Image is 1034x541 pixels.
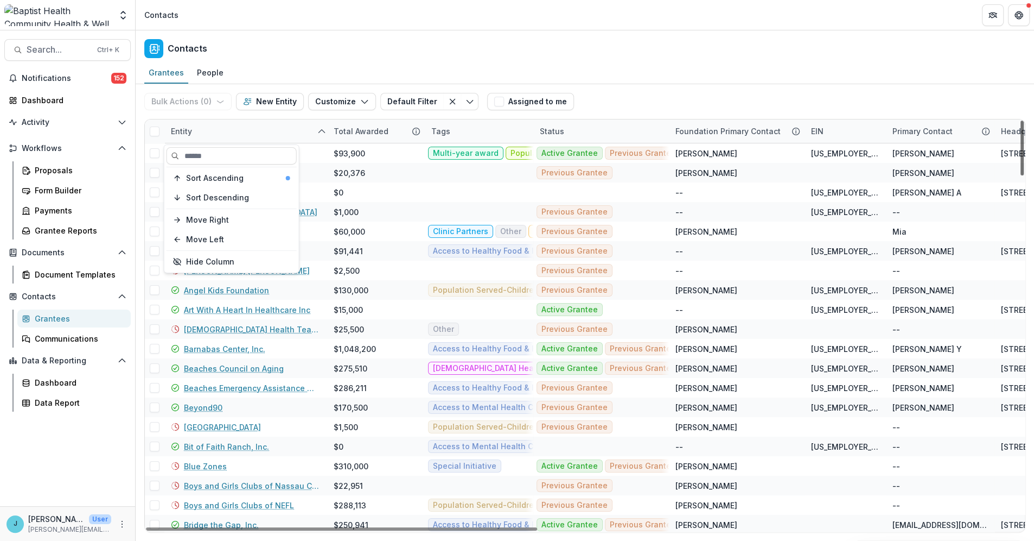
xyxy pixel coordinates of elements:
div: -- [892,422,900,433]
span: Active Grantee [541,364,598,373]
span: Active Grantee [541,520,598,530]
div: Primary Contact [886,119,994,143]
div: Status [533,119,669,143]
span: Previous Grantee [610,344,676,354]
div: -- [675,265,683,276]
div: Total Awarded [327,119,425,143]
a: Dashboard [17,374,131,392]
div: [PERSON_NAME] [675,382,737,394]
button: Clear filter [444,93,461,110]
div: [PERSON_NAME] [892,285,954,296]
span: Contacts [22,292,113,301]
span: Previous Grantee [541,325,608,334]
span: Access to Mental Health Care [433,403,546,412]
div: [PERSON_NAME] [675,285,737,296]
div: [US_EMPLOYER_IDENTIFICATION_NUMBER] [811,363,879,374]
button: Default Filter [380,93,444,110]
div: $275,510 [334,363,367,374]
div: -- [892,441,900,452]
span: Previous Grantee [541,247,608,256]
div: [US_EMPLOYER_IDENTIFICATION_NUMBER] [811,402,879,413]
a: Grantee Reports [17,222,131,240]
div: [PERSON_NAME] [675,167,737,179]
button: Bulk Actions (0) [144,93,232,110]
div: [US_EMPLOYER_IDENTIFICATION_NUMBER] [811,187,879,198]
div: [PERSON_NAME] A [892,187,961,198]
span: Sort Descending [186,193,249,202]
div: Total Awarded [327,125,395,137]
button: Assigned to me [487,93,574,110]
a: Proposals [17,161,131,179]
div: [PERSON_NAME] [675,461,737,472]
div: EIN [805,119,886,143]
div: [PERSON_NAME] [892,304,954,316]
span: Active Grantee [541,149,598,158]
a: Boys and Girls Clubs of NEFL [184,500,294,511]
div: -- [675,246,683,257]
div: -- [675,441,683,452]
button: Hide Column [167,253,297,270]
div: $1,500 [334,422,358,433]
span: Active Grantee [541,344,598,354]
button: Notifications152 [4,70,131,87]
p: [PERSON_NAME][EMAIL_ADDRESS][PERSON_NAME][DOMAIN_NAME] [28,525,111,534]
a: Boys and Girls Clubs of Nassau County Foundation [184,480,321,492]
span: [DEMOGRAPHIC_DATA] Health Board Representation [433,364,629,373]
span: Population Served-Seniors [510,149,613,158]
div: $1,048,200 [334,343,376,355]
div: Foundation Primary Contact [669,119,805,143]
a: Bridge the Gap, Inc. [184,519,259,531]
a: Beaches Emergency Assistance Ministry [184,382,321,394]
span: Clinic Partners [433,227,488,236]
div: [US_EMPLOYER_IDENTIFICATION_NUMBER] [811,343,879,355]
a: People [193,62,228,84]
span: Previous Grantee [541,227,608,236]
div: Data Report [35,397,122,408]
div: [PERSON_NAME] [675,343,737,355]
div: -- [675,304,683,316]
span: Activity [22,118,113,127]
div: [US_EMPLOYER_IDENTIFICATION_NUMBER] [811,148,879,159]
span: Other [500,227,521,236]
span: Population Served-Children [433,501,539,510]
button: Get Help [1008,4,1030,26]
a: Form Builder [17,181,131,199]
h2: Contacts [168,43,207,54]
div: [PERSON_NAME] [675,402,737,413]
a: [GEOGRAPHIC_DATA] [184,422,261,433]
span: 152 [111,73,126,84]
span: Previous Grantee [541,423,608,432]
div: Mia [892,226,907,237]
div: Foundation Primary Contact [669,125,787,137]
a: Communications [17,330,131,348]
a: Barnabas Center, Inc. [184,343,265,355]
div: Jennifer [14,520,17,527]
button: Partners [982,4,1004,26]
button: Customize [308,93,376,110]
div: [PERSON_NAME] [892,246,954,257]
div: [PERSON_NAME] [675,480,737,492]
div: Ctrl + K [95,44,122,56]
div: [US_EMPLOYER_IDENTIFICATION_NUMBER] [811,441,879,452]
span: Previous Grantee [541,207,608,217]
div: [PERSON_NAME] [675,226,737,237]
a: Dashboard [4,91,131,109]
div: -- [892,324,900,335]
span: Access to Mental Health Care [433,442,546,451]
div: Entity [164,125,199,137]
div: [EMAIL_ADDRESS][DOMAIN_NAME] [892,519,988,531]
div: [PERSON_NAME] [675,363,737,374]
button: Open Data & Reporting [4,352,131,369]
div: [PERSON_NAME] [675,422,737,433]
p: User [89,514,111,524]
nav: breadcrumb [140,7,183,23]
div: [PERSON_NAME] [675,324,737,335]
span: Previous Grantee [541,168,608,178]
div: Grantees [144,65,188,80]
div: $20,376 [334,167,365,179]
div: [US_EMPLOYER_IDENTIFICATION_NUMBER] [811,285,879,296]
span: Population Served-Children [433,286,539,295]
div: $2,500 [334,265,360,276]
